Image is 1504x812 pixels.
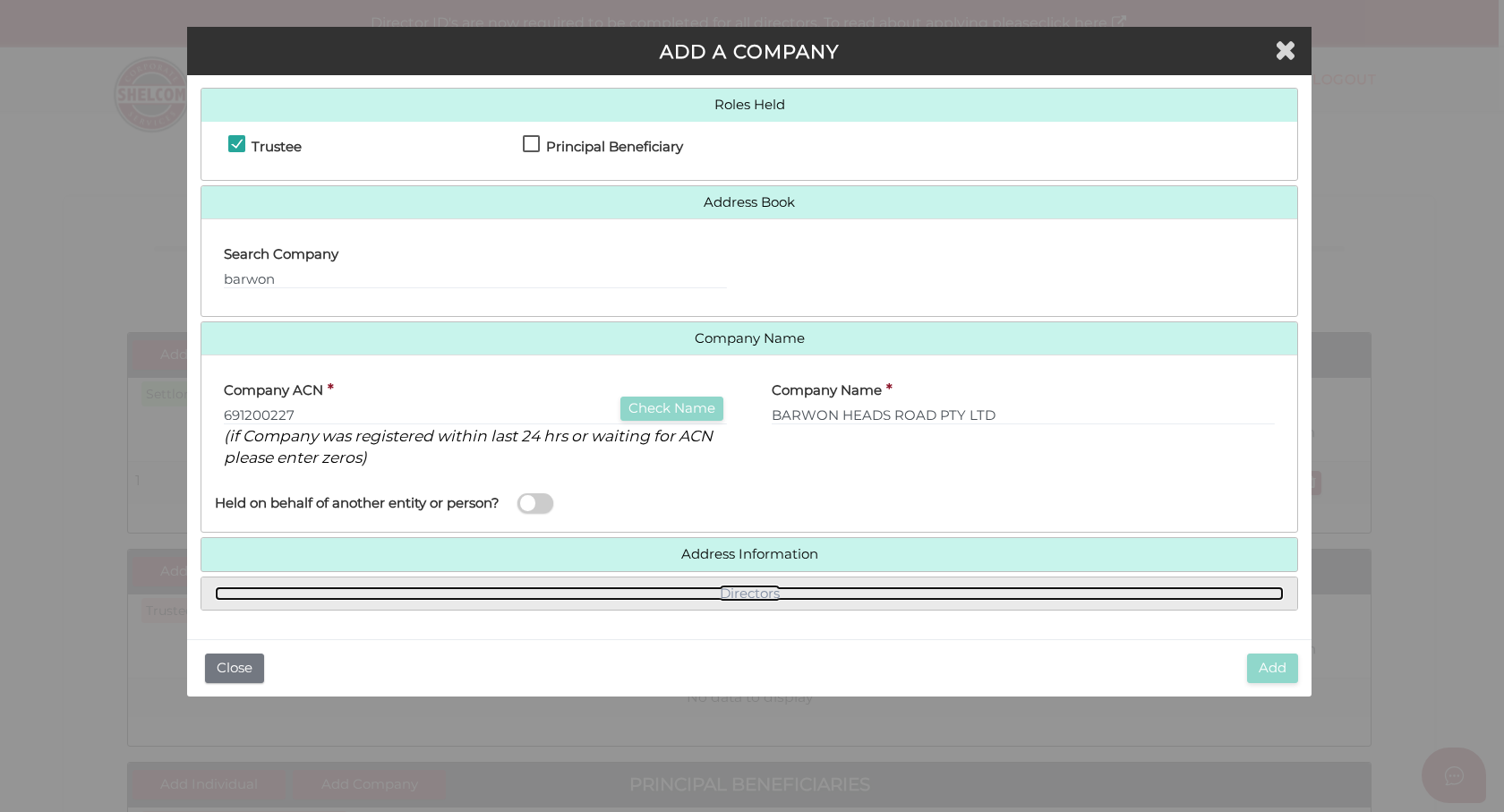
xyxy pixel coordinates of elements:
a: Address Information [215,547,1284,562]
button: Check Name [620,397,723,421]
h4: Held on behalf of another entity or person? [215,496,500,511]
h4: Company ACN [224,383,323,398]
a: Directors [215,586,1284,602]
h4: Company Name [772,383,882,398]
i: (if Company was registered within last 24 hrs or waiting for ACN please enter zeros) [224,426,713,467]
button: Close [205,654,264,683]
a: Company Name [215,331,1284,346]
button: Add [1247,654,1298,683]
